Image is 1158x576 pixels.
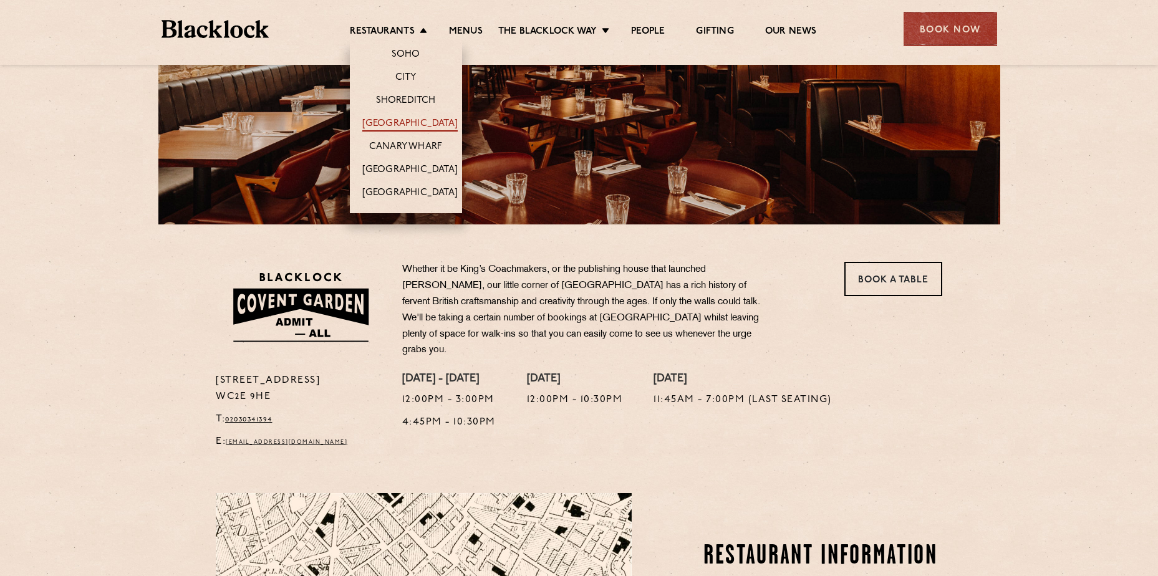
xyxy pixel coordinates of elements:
[376,95,436,108] a: Shoreditch
[362,164,458,178] a: [GEOGRAPHIC_DATA]
[216,373,384,405] p: [STREET_ADDRESS] WC2E 9HE
[402,373,496,386] h4: [DATE] - [DATE]
[226,439,347,445] a: [EMAIL_ADDRESS][DOMAIN_NAME]
[402,262,770,358] p: Whether it be King’s Coachmakers, or the publishing house that launched [PERSON_NAME], our little...
[765,26,817,39] a: Our News
[216,411,384,428] p: T:
[631,26,665,39] a: People
[362,118,458,132] a: [GEOGRAPHIC_DATA]
[844,262,942,296] a: Book a Table
[703,541,942,572] h2: Restaurant information
[162,20,269,38] img: BL_Textured_Logo-footer-cropped.svg
[395,72,417,85] a: City
[216,434,384,450] p: E:
[369,141,442,155] a: Canary Wharf
[654,373,832,386] h4: [DATE]
[225,416,273,423] a: 02030341394
[449,26,483,39] a: Menus
[527,373,623,386] h4: [DATE]
[498,26,597,39] a: The Blacklock Way
[216,262,384,352] img: BLA_1470_CoventGarden_Website_Solid.svg
[654,392,832,408] p: 11:45am - 7:00pm (Last Seating)
[904,12,997,46] div: Book Now
[362,187,458,201] a: [GEOGRAPHIC_DATA]
[402,392,496,408] p: 12:00pm - 3:00pm
[392,49,420,62] a: Soho
[402,415,496,431] p: 4:45pm - 10:30pm
[527,392,623,408] p: 12:00pm - 10:30pm
[696,26,733,39] a: Gifting
[350,26,415,39] a: Restaurants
